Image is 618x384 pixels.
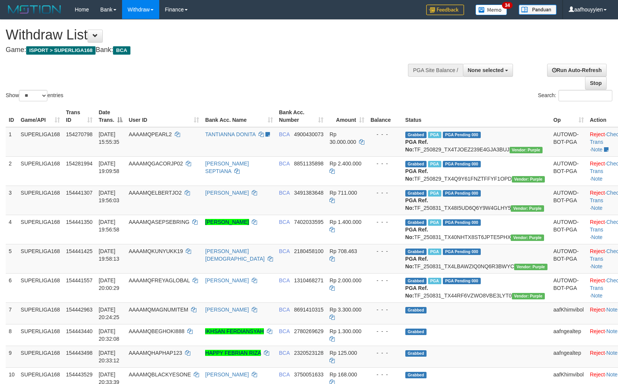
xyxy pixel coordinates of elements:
a: Reject [590,131,605,137]
td: 3 [6,186,18,215]
td: AUTOWD-BOT-PGA [551,186,587,215]
span: Rp 2.400.000 [329,161,361,167]
span: Copy 7402033595 to clipboard [294,219,323,225]
a: Reject [590,161,605,167]
span: AAAAMQBLACKYESONE [129,371,191,378]
div: - - - [370,306,399,313]
span: BCA [279,161,290,167]
span: 154441557 [66,277,93,283]
td: AUTOWD-BOT-PGA [551,215,587,244]
td: SUPERLIGA168 [18,273,63,302]
span: BCA [279,219,290,225]
a: IKHSAN FERDIANSYAH [205,328,264,334]
td: TF_250829_TX4Q9Y61FNZTFFYF1OPD [402,156,551,186]
span: Copy 3491383648 to clipboard [294,190,323,196]
span: [DATE] 20:32:08 [99,328,119,342]
td: 1 [6,127,18,157]
td: SUPERLIGA168 [18,244,63,273]
span: Marked by aafsoycanthlai [428,278,441,284]
span: [DATE] 20:00:29 [99,277,119,291]
div: - - - [370,131,399,138]
a: TANTIANNA DONITA [205,131,256,137]
span: Marked by aafnonsreyleab [428,161,441,167]
span: ISPORT > SUPERLIGA168 [26,46,96,55]
span: AAAAMQASEPSEBRING [129,219,189,225]
td: SUPERLIGA168 [18,156,63,186]
td: 9 [6,346,18,367]
a: [PERSON_NAME][DEMOGRAPHIC_DATA] [205,248,265,262]
span: BCA [279,277,290,283]
th: Status [402,105,551,127]
b: PGA Ref. No: [405,139,428,153]
span: Copy 8691410315 to clipboard [294,307,323,313]
span: Copy 4900430073 to clipboard [294,131,323,137]
span: PGA Pending [443,278,481,284]
a: Reject [590,307,605,313]
th: Date Trans.: activate to sort column descending [96,105,125,127]
th: Trans ID: activate to sort column ascending [63,105,96,127]
h4: Game: Bank: [6,46,405,54]
span: [DATE] 19:09:58 [99,161,119,174]
span: Vendor URL: https://trx4.1velocity.biz [511,205,544,212]
td: aafKhimvibol [551,302,587,324]
span: Vendor URL: https://trx4.1velocity.biz [514,264,547,270]
a: Reject [590,190,605,196]
span: BCA [279,248,290,254]
span: [DATE] 19:56:03 [99,190,119,203]
span: Marked by aafsoycanthlai [428,190,441,197]
a: Note [591,146,603,153]
select: Showentries [19,90,47,101]
a: Reject [590,219,605,225]
div: - - - [370,160,399,167]
span: None selected [468,67,504,73]
span: AAAAMQHAPHAP123 [129,350,182,356]
a: Note [606,371,618,378]
td: AUTOWD-BOT-PGA [551,273,587,302]
td: aafngealtep [551,324,587,346]
span: Rp 1.400.000 [329,219,361,225]
td: TF_250831_TX4LBAWZIQ0NQ6R3BWYC [402,244,551,273]
b: PGA Ref. No: [405,197,428,211]
div: - - - [370,349,399,357]
span: [DATE] 15:55:35 [99,131,119,145]
span: Copy 8851135898 to clipboard [294,161,323,167]
td: AUTOWD-BOT-PGA [551,244,587,273]
a: [PERSON_NAME] [205,371,249,378]
span: Vendor URL: https://trx4.1velocity.biz [511,234,544,241]
b: PGA Ref. No: [405,285,428,299]
a: Reject [590,328,605,334]
span: 154441307 [66,190,93,196]
img: panduan.png [519,5,557,15]
a: [PERSON_NAME] SEPTIANA [205,161,249,174]
th: Bank Acc. Number: activate to sort column ascending [276,105,327,127]
span: Grabbed [405,249,427,255]
span: 154281994 [66,161,93,167]
a: HAPPY FEBRIAN RIZA [205,350,261,356]
div: - - - [370,189,399,197]
td: AUTOWD-BOT-PGA [551,127,587,157]
span: AAAAMQPEARL2 [129,131,172,137]
span: 154270798 [66,131,93,137]
th: Bank Acc. Name: activate to sort column ascending [202,105,276,127]
span: Marked by aafmaleo [428,132,441,138]
span: [DATE] 20:24:25 [99,307,119,320]
td: AUTOWD-BOT-PGA [551,156,587,186]
td: TF_250831_TX44RF6VZWO8VBE3LYT0 [402,273,551,302]
span: Rp 708.463 [329,248,357,254]
td: SUPERLIGA168 [18,324,63,346]
span: Grabbed [405,219,427,226]
span: Copy 2780269629 to clipboard [294,328,323,334]
div: - - - [370,218,399,226]
th: Balance [367,105,402,127]
span: Rp 125.000 [329,350,357,356]
td: 6 [6,273,18,302]
span: Grabbed [405,350,427,357]
span: Copy 1310468271 to clipboard [294,277,323,283]
span: AAAAMQKUNYUKK19 [129,248,183,254]
span: Grabbed [405,307,427,313]
span: Grabbed [405,329,427,335]
label: Show entries [6,90,63,101]
span: PGA Pending [443,249,481,255]
span: 154441350 [66,219,93,225]
span: BCA [279,190,290,196]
